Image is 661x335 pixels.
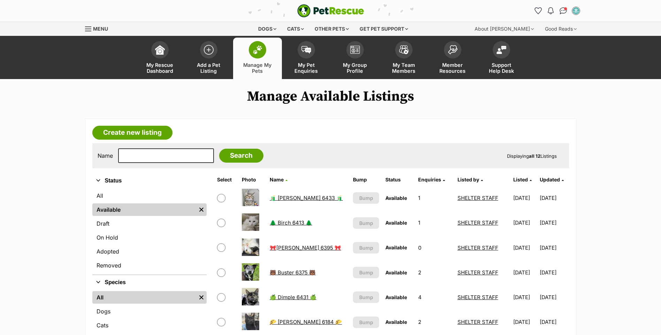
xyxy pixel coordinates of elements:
[415,310,454,334] td: 2
[548,7,553,14] img: notifications-46538b983faf8c2785f20acdc204bb7945ddae34d4c08c2a6579f10ce5e182be.svg
[418,177,441,182] span: translation missing: en.admin.listings.index.attributes.enquiries
[510,236,539,260] td: [DATE]
[385,220,407,226] span: Available
[331,38,379,79] a: My Group Profile
[92,245,207,258] a: Adopted
[350,46,360,54] img: group-profile-icon-3fa3cf56718a62981997c0bc7e787c4b2cf8bcc04b72c1350f741eb67cf2f40e.svg
[270,219,312,226] a: 🌲 Birch 6413 🌲
[415,236,454,260] td: 0
[448,45,458,54] img: member-resources-icon-8e73f808a243e03378d46382f2149f9095a855e16c252ad45f914b54edf8863c.svg
[540,310,568,334] td: [DATE]
[136,38,184,79] a: My Rescue Dashboard
[253,45,262,54] img: manage-my-pets-icon-02211641906a0b7f246fdf0571729dbe1e7629f14944591b6c1af311fb30b64b.svg
[458,219,498,226] a: SHELTER STAFF
[155,45,165,55] img: dashboard-icon-eb2f2d2d3e046f16d808141f083e7271f6b2e854fb5c12c21221c1fb7104beca.svg
[458,177,483,182] a: Listed by
[355,22,413,36] div: Get pet support
[510,260,539,285] td: [DATE]
[270,195,343,201] a: 🧃 [PERSON_NAME] 6433 🧃
[533,5,582,16] ul: Account quick links
[92,217,207,230] a: Draft
[353,267,379,278] button: Bump
[513,177,528,182] span: Listed
[270,244,341,251] a: 🎀[PERSON_NAME] 6395 🎀
[92,203,196,216] a: Available
[353,317,379,328] button: Bump
[297,4,364,17] img: logo-e224e6f780fb5917bec1dbf3a21bbac754714ae5b6737aabdf751b685950b380.svg
[507,153,557,159] span: Displaying Listings
[458,177,479,182] span: Listed by
[291,62,322,74] span: My Pet Enquiries
[359,269,373,276] span: Bump
[359,319,373,326] span: Bump
[144,62,176,74] span: My Rescue Dashboard
[415,260,454,285] td: 2
[385,195,407,201] span: Available
[428,38,477,79] a: Member Resources
[385,270,407,275] span: Available
[253,22,281,36] div: Dogs
[98,153,113,159] label: Name
[353,192,379,204] button: Bump
[92,176,207,185] button: Status
[540,177,560,182] span: Updated
[540,285,568,309] td: [DATE]
[458,319,498,325] a: SHELTER STAFF
[415,186,454,210] td: 1
[458,294,498,301] a: SHELTER STAFF
[239,174,266,185] th: Photo
[184,38,233,79] a: Add a Pet Listing
[510,310,539,334] td: [DATE]
[572,7,579,14] img: SHELTER STAFF profile pic
[359,194,373,202] span: Bump
[415,211,454,235] td: 1
[458,195,498,201] a: SHELTER STAFF
[92,189,207,202] a: All
[297,4,364,17] a: PetRescue
[385,294,407,300] span: Available
[92,278,207,287] button: Species
[270,269,316,276] a: 🐻 Buster 6375 🐻
[415,285,454,309] td: 4
[353,242,379,254] button: Bump
[204,45,214,55] img: add-pet-listing-icon-0afa8454b4691262ce3f59096e99ab1cd57d4a30225e0717b998d2c9b9846f56.svg
[510,211,539,235] td: [DATE]
[540,177,564,182] a: Updated
[310,22,354,36] div: Other pets
[399,45,409,54] img: team-members-icon-5396bd8760b3fe7c0b43da4ab00e1e3bb1a5d9ba89233759b79545d2d3fc5d0d.svg
[270,294,316,301] a: 🍏 Dimple 6431 🍏
[359,294,373,301] span: Bump
[353,291,379,303] button: Bump
[383,174,415,185] th: Status
[219,149,263,163] input: Search
[540,211,568,235] td: [DATE]
[353,217,379,229] button: Bump
[196,291,207,304] a: Remove filter
[529,153,540,159] strong: all 12
[486,62,517,74] span: Support Help Desk
[92,231,207,244] a: On Hold
[533,5,544,16] a: Favourites
[418,177,445,182] a: Enquiries
[558,5,569,16] a: Conversations
[359,244,373,251] span: Bump
[92,291,196,304] a: All
[196,203,207,216] a: Remove filter
[540,236,568,260] td: [DATE]
[282,38,331,79] a: My Pet Enquiries
[92,188,207,274] div: Status
[385,244,407,250] span: Available
[458,269,498,276] a: SHELTER STAFF
[388,62,420,74] span: My Team Members
[470,22,539,36] div: About [PERSON_NAME]
[93,26,108,32] span: Menu
[379,38,428,79] a: My Team Members
[270,319,342,325] a: 🌮 [PERSON_NAME] 6184 🌮
[510,285,539,309] td: [DATE]
[437,62,468,74] span: Member Resources
[540,260,568,285] td: [DATE]
[339,62,371,74] span: My Group Profile
[497,46,506,54] img: help-desk-icon-fdf02630f3aa405de69fd3d07c3f3aa587a6932b1a1747fa1d2bba05be0121f9.svg
[282,22,309,36] div: Cats
[242,62,273,74] span: Manage My Pets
